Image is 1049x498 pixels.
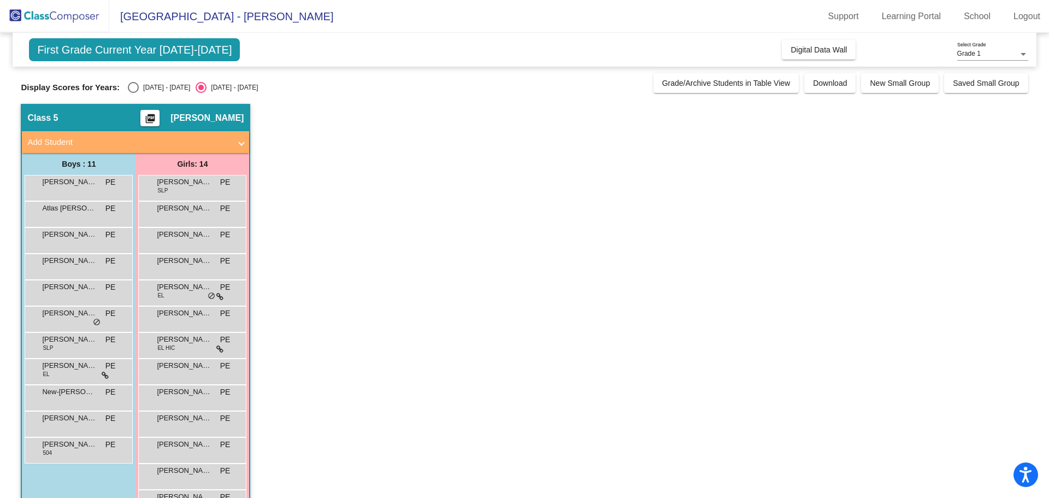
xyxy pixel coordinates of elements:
[42,413,97,424] span: [PERSON_NAME]
[27,136,231,149] mat-panel-title: Add Student
[93,318,101,327] span: do_not_disturb_alt
[157,291,164,300] span: EL
[157,360,211,371] span: [PERSON_NAME]
[144,113,157,128] mat-icon: picture_as_pdf
[870,79,930,87] span: New Small Group
[653,73,799,93] button: Grade/Archive Students in Table View
[662,79,791,87] span: Grade/Archive Students in Table View
[220,334,231,345] span: PE
[157,344,175,352] span: EL HIC
[105,334,116,345] span: PE
[208,292,215,301] span: do_not_disturb_alt
[139,83,190,92] div: [DATE] - [DATE]
[27,113,58,124] span: Class 5
[42,334,97,345] span: [PERSON_NAME]
[157,439,211,450] span: [PERSON_NAME]
[42,177,97,188] span: [PERSON_NAME]
[105,255,116,267] span: PE
[157,255,211,266] span: [PERSON_NAME]
[861,73,939,93] button: New Small Group
[42,308,97,319] span: [PERSON_NAME]
[157,203,211,214] span: [PERSON_NAME]
[105,308,116,319] span: PE
[220,203,231,214] span: PE
[220,177,231,188] span: PE
[957,50,981,57] span: Grade 1
[22,153,135,175] div: Boys : 11
[105,203,116,214] span: PE
[105,413,116,424] span: PE
[29,38,240,61] span: First Grade Current Year [DATE]-[DATE]
[953,79,1019,87] span: Saved Small Group
[1005,8,1049,25] a: Logout
[105,360,116,372] span: PE
[220,282,231,293] span: PE
[105,177,116,188] span: PE
[157,229,211,240] span: [PERSON_NAME]
[157,413,211,424] span: [PERSON_NAME]
[782,40,856,60] button: Digital Data Wall
[804,73,856,93] button: Download
[135,153,249,175] div: Girls: 14
[813,79,847,87] span: Download
[944,73,1028,93] button: Saved Small Group
[157,308,211,319] span: [PERSON_NAME]
[43,449,52,457] span: 504
[220,255,231,267] span: PE
[105,439,116,450] span: PE
[207,83,258,92] div: [DATE] - [DATE]
[220,439,231,450] span: PE
[43,370,49,378] span: EL
[43,344,53,352] span: SLP
[220,360,231,372] span: PE
[42,282,97,292] span: [PERSON_NAME]
[42,439,97,450] span: [PERSON_NAME] [PERSON_NAME]
[873,8,950,25] a: Learning Portal
[157,177,211,188] span: [PERSON_NAME]
[220,229,231,241] span: PE
[105,229,116,241] span: PE
[109,8,333,25] span: [GEOGRAPHIC_DATA] - [PERSON_NAME]
[128,82,258,93] mat-radio-group: Select an option
[955,8,999,25] a: School
[42,360,97,371] span: [PERSON_NAME]
[157,186,168,195] span: SLP
[157,465,211,476] span: [PERSON_NAME]
[157,282,211,292] span: [PERSON_NAME]
[170,113,244,124] span: [PERSON_NAME]
[220,386,231,398] span: PE
[220,308,231,319] span: PE
[42,203,97,214] span: Atlas [PERSON_NAME]
[42,255,97,266] span: [PERSON_NAME] [PERSON_NAME]
[21,83,120,92] span: Display Scores for Years:
[157,386,211,397] span: [PERSON_NAME]
[791,45,847,54] span: Digital Data Wall
[105,386,116,398] span: PE
[42,229,97,240] span: [PERSON_NAME] Jammu
[22,131,249,153] mat-expansion-panel-header: Add Student
[820,8,868,25] a: Support
[140,110,160,126] button: Print Students Details
[42,386,97,397] span: New-[PERSON_NAME]
[220,413,231,424] span: PE
[157,334,211,345] span: [PERSON_NAME]
[105,282,116,293] span: PE
[220,465,231,477] span: PE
